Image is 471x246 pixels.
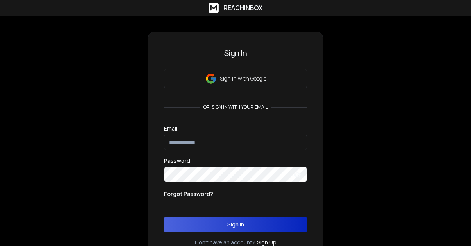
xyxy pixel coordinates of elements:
[223,3,262,13] h1: ReachInbox
[164,48,307,59] h3: Sign In
[200,104,271,110] p: or, sign in with your email
[164,126,177,131] label: Email
[164,69,307,88] button: Sign in with Google
[209,3,262,13] a: ReachInbox
[164,158,190,163] label: Password
[220,75,266,83] p: Sign in with Google
[164,217,307,232] button: Sign In
[164,190,213,198] p: Forgot Password?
